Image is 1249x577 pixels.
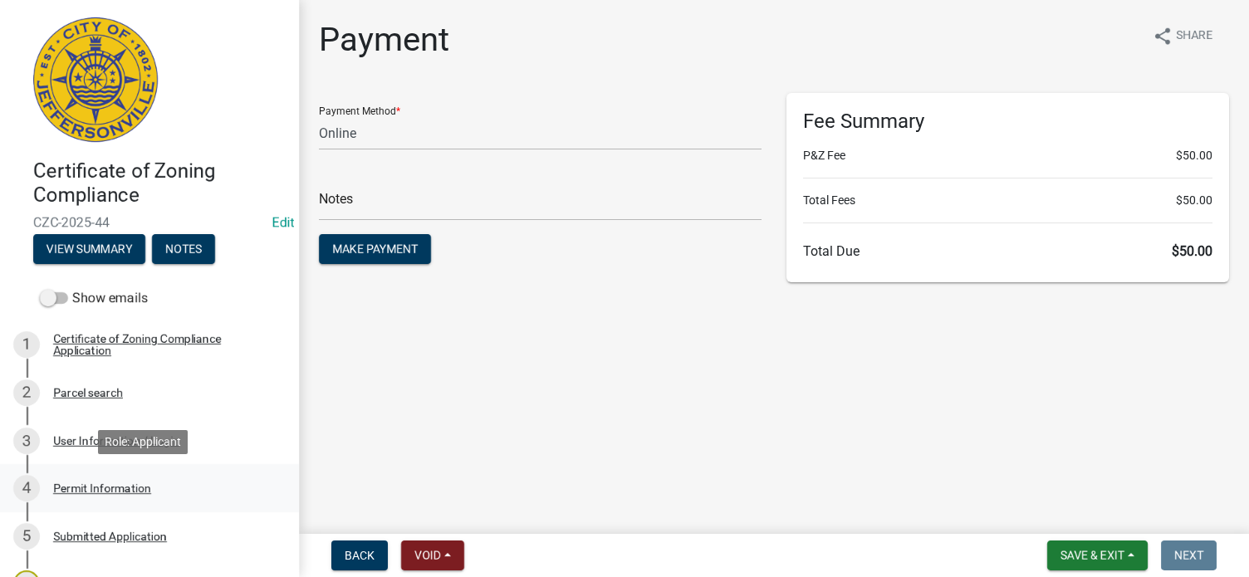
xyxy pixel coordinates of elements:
[345,549,375,562] span: Back
[803,147,1212,164] li: P&Z Fee
[33,17,158,142] img: City of Jeffersonville, Indiana
[1176,147,1212,164] span: $50.00
[33,214,266,230] span: CZC-2025-44
[414,549,441,562] span: Void
[1176,27,1212,46] span: Share
[53,435,179,447] div: User Information / Login
[1047,540,1148,570] button: Save & Exit
[53,333,272,356] div: Certificate of Zoning Compliance Application
[53,387,123,399] div: Parcel search
[1176,192,1212,209] span: $50.00
[1153,27,1173,46] i: share
[13,523,40,550] div: 5
[98,430,188,454] div: Role: Applicant
[40,288,148,308] label: Show emails
[13,428,40,454] div: 3
[13,379,40,406] div: 2
[1060,549,1124,562] span: Save & Exit
[1174,549,1203,562] span: Next
[1172,243,1212,259] span: $50.00
[152,243,215,257] wm-modal-confirm: Notes
[33,159,286,208] h4: Certificate of Zoning Compliance
[1139,20,1226,52] button: shareShare
[401,540,464,570] button: Void
[1161,540,1217,570] button: Next
[803,192,1212,209] li: Total Fees
[319,20,449,60] h1: Payment
[803,110,1212,134] h6: Fee Summary
[33,234,145,264] button: View Summary
[152,234,215,264] button: Notes
[319,234,431,264] button: Make Payment
[53,531,167,542] div: Submitted Application
[272,214,295,230] wm-modal-confirm: Edit Application Number
[33,243,145,257] wm-modal-confirm: Summary
[13,331,40,358] div: 1
[332,242,418,256] span: Make Payment
[272,214,295,230] a: Edit
[803,243,1212,259] h6: Total Due
[331,540,388,570] button: Back
[53,482,151,494] div: Permit Information
[13,475,40,501] div: 4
